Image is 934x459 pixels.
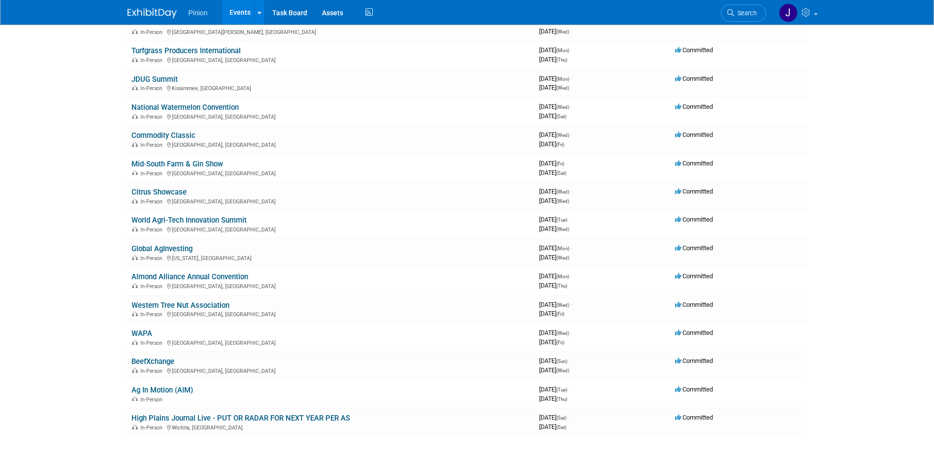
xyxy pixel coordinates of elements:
[556,57,567,63] span: (Thu)
[556,198,569,204] span: (Wed)
[675,329,713,336] span: Committed
[571,272,572,280] span: -
[132,114,138,119] img: In-Person Event
[539,395,567,402] span: [DATE]
[571,18,572,26] span: -
[131,188,187,197] a: Citrus Showcase
[556,142,564,147] span: (Fri)
[556,227,569,232] span: (Wed)
[556,114,566,119] span: (Sat)
[539,386,570,393] span: [DATE]
[571,131,572,138] span: -
[539,197,569,204] span: [DATE]
[539,18,572,26] span: [DATE]
[571,188,572,195] span: -
[539,46,572,54] span: [DATE]
[556,85,569,91] span: (Wed)
[556,387,567,393] span: (Tue)
[131,131,195,140] a: Commodity Classic
[140,170,165,177] span: In-Person
[675,131,713,138] span: Committed
[132,255,138,260] img: In-Person Event
[539,188,572,195] span: [DATE]
[539,112,566,120] span: [DATE]
[569,357,570,364] span: -
[556,255,569,261] span: (Wed)
[556,170,566,176] span: (Sat)
[539,216,570,223] span: [DATE]
[132,142,138,147] img: In-Person Event
[539,28,569,35] span: [DATE]
[539,357,570,364] span: [DATE]
[556,132,569,138] span: (Wed)
[571,244,572,252] span: -
[556,283,567,289] span: (Thu)
[132,368,138,373] img: In-Person Event
[132,340,138,345] img: In-Person Event
[539,329,572,336] span: [DATE]
[131,103,239,112] a: National Watermelon Convention
[131,423,531,431] div: Wichita, [GEOGRAPHIC_DATA]
[556,29,569,34] span: (Wed)
[131,338,531,346] div: [GEOGRAPHIC_DATA], [GEOGRAPHIC_DATA]
[140,114,165,120] span: In-Person
[539,423,566,430] span: [DATE]
[131,225,531,233] div: [GEOGRAPHIC_DATA], [GEOGRAPHIC_DATA]
[569,386,570,393] span: -
[571,46,572,54] span: -
[675,386,713,393] span: Committed
[556,161,564,166] span: (Fri)
[556,246,569,251] span: (Mon)
[539,244,572,252] span: [DATE]
[539,225,569,232] span: [DATE]
[556,415,566,421] span: (Sat)
[779,3,798,22] img: Jennifer Plumisto
[140,340,165,346] span: In-Person
[131,357,174,366] a: BeefXchange
[131,282,531,290] div: [GEOGRAPHIC_DATA], [GEOGRAPHIC_DATA]
[675,244,713,252] span: Committed
[539,414,569,421] span: [DATE]
[140,57,165,64] span: In-Person
[556,48,569,53] span: (Mon)
[556,330,569,336] span: (Wed)
[131,18,289,27] a: American Pistachio Growers Annual Conference
[721,4,766,22] a: Search
[132,170,138,175] img: In-Person Event
[675,103,713,110] span: Committed
[132,396,138,401] img: In-Person Event
[189,9,208,17] span: Pinion
[556,311,564,317] span: (Fri)
[539,282,567,289] span: [DATE]
[132,29,138,34] img: In-Person Event
[132,57,138,62] img: In-Person Event
[131,244,193,253] a: Global AgInvesting
[140,368,165,374] span: In-Person
[539,301,572,308] span: [DATE]
[556,217,567,223] span: (Tue)
[140,198,165,205] span: In-Person
[131,160,223,168] a: Mid-South Farm & Gin Show
[556,359,567,364] span: (Sun)
[675,188,713,195] span: Committed
[675,160,713,167] span: Committed
[734,9,757,17] span: Search
[131,46,241,55] a: Turfgrass Producers International
[131,112,531,120] div: [GEOGRAPHIC_DATA], [GEOGRAPHIC_DATA]
[675,301,713,308] span: Committed
[556,340,564,345] span: (Fri)
[539,131,572,138] span: [DATE]
[539,169,566,176] span: [DATE]
[566,160,567,167] span: -
[539,140,564,148] span: [DATE]
[140,311,165,318] span: In-Person
[556,368,569,373] span: (Wed)
[140,29,165,35] span: In-Person
[132,283,138,288] img: In-Person Event
[131,84,531,92] div: Kissimmee, [GEOGRAPHIC_DATA]
[539,366,569,374] span: [DATE]
[675,357,713,364] span: Committed
[131,414,350,423] a: High Plains Journal Live - PUT OR RADAR FOR NEXT YEAR PER AS
[675,414,713,421] span: Committed
[568,414,569,421] span: -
